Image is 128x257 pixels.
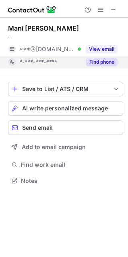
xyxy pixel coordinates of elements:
[8,24,79,32] div: Mani [PERSON_NAME]
[8,175,123,187] button: Notes
[8,101,123,116] button: AI write personalized message
[22,144,86,150] span: Add to email campaign
[8,82,123,96] button: save-profile-one-click
[22,105,108,112] span: AI write personalized message
[22,124,53,131] span: Send email
[21,161,120,168] span: Find work email
[8,5,56,15] img: ContactOut v5.3.10
[8,33,123,40] div: ..
[19,46,75,53] span: ***@[DOMAIN_NAME]
[22,86,109,92] div: Save to List / ATS / CRM
[21,177,120,184] span: Notes
[8,120,123,135] button: Send email
[86,45,118,53] button: Reveal Button
[8,140,123,154] button: Add to email campaign
[8,159,123,170] button: Find work email
[86,58,118,66] button: Reveal Button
